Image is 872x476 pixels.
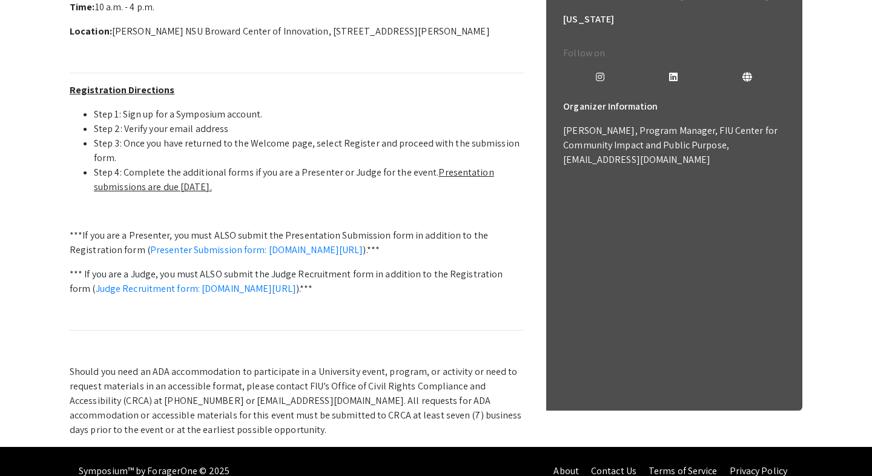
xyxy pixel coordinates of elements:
[94,136,524,165] li: Step 3: Once you have returned to the Welcome page, select Register and proceed with the submissi...
[96,282,296,295] a: Judge Recruitment form: [DOMAIN_NAME][URL]
[70,84,174,96] u: Registration Directions
[70,267,524,296] p: *** If you are a Judge, you must ALSO submit the Judge Recruitment form in addition to the Regist...
[563,124,785,167] p: [PERSON_NAME], Program Manager, FIU Center for Community Impact and Public Purpose, [EMAIL_ADDRES...
[94,107,524,122] li: Step 1: Sign up for a Symposium account.
[70,365,524,437] p: Should you need an ADA accommodation to participate in a University event, program, or activity o...
[563,94,785,119] h6: Organizer Information
[70,1,95,13] strong: Time:
[94,166,494,193] u: Presentation submissions are due [DATE].
[150,243,363,256] a: Presenter Submission form: [DOMAIN_NAME][URL]
[70,25,112,38] strong: Location:
[94,122,524,136] li: Step 2: Verify your email address
[563,46,785,61] p: Follow on
[94,165,524,194] li: Step 4: Complete the additional forms if you are a Presenter or Judge for the event.
[9,421,51,467] iframe: Chat
[70,24,524,39] p: [PERSON_NAME] NSU Broward Center of Innovation, [STREET_ADDRESS][PERSON_NAME]
[70,228,524,257] p: ***If you are a Presenter, you must ALSO submit the Presentation Submission form in addition to t...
